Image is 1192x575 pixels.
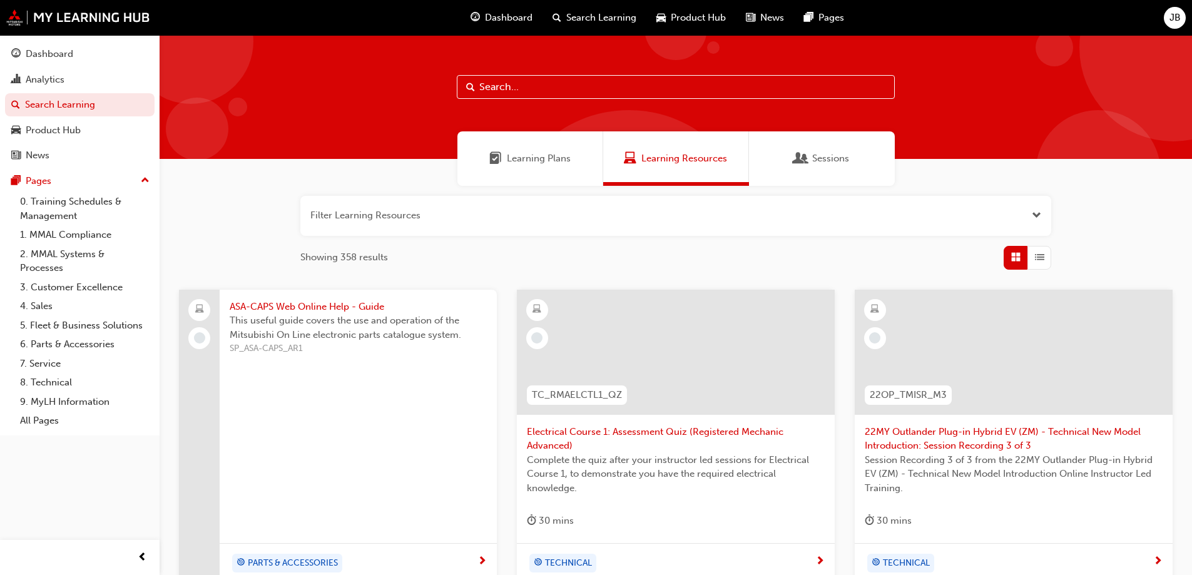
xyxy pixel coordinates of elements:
[11,99,20,111] span: search-icon
[461,5,543,31] a: guage-iconDashboard
[1153,556,1163,567] span: next-icon
[457,131,603,186] a: Learning PlansLearning Plans
[11,176,21,187] span: pages-icon
[545,556,592,571] span: TECHNICAL
[11,74,21,86] span: chart-icon
[507,151,571,166] span: Learning Plans
[15,373,155,392] a: 8. Technical
[869,332,880,343] span: learningRecordVerb_NONE-icon
[15,335,155,354] a: 6. Parts & Accessories
[804,10,813,26] span: pages-icon
[194,332,205,343] span: learningRecordVerb_NONE-icon
[466,80,475,94] span: Search
[489,151,502,166] span: Learning Plans
[15,225,155,245] a: 1. MMAL Compliance
[485,11,532,25] span: Dashboard
[15,278,155,297] a: 3. Customer Excellence
[5,170,155,193] button: Pages
[138,550,147,566] span: prev-icon
[818,11,844,25] span: Pages
[5,43,155,66] a: Dashboard
[1011,250,1021,265] span: Grid
[5,93,155,116] a: Search Learning
[15,392,155,412] a: 9. MyLH Information
[15,316,155,335] a: 5. Fleet & Business Solutions
[883,556,930,571] span: TECHNICAL
[15,245,155,278] a: 2. MMAL Systems & Processes
[1164,7,1186,29] button: JB
[527,453,825,496] span: Complete the quiz after your instructor led sessions for Electrical Course 1, to demonstrate you ...
[15,411,155,430] a: All Pages
[477,556,487,567] span: next-icon
[6,9,150,26] img: mmal
[1032,208,1041,223] button: Open the filter
[11,49,21,60] span: guage-icon
[532,388,622,402] span: TC_RMAELCTL1_QZ
[865,513,874,529] span: duration-icon
[671,11,726,25] span: Product Hub
[5,68,155,91] a: Analytics
[5,40,155,170] button: DashboardAnalyticsSearch LearningProduct HubNews
[566,11,636,25] span: Search Learning
[531,332,543,343] span: learningRecordVerb_NONE-icon
[248,556,338,571] span: PARTS & ACCESSORIES
[1035,250,1044,265] span: List
[656,10,666,26] span: car-icon
[812,151,849,166] span: Sessions
[746,10,755,26] span: news-icon
[795,151,807,166] span: Sessions
[5,119,155,142] a: Product Hub
[543,5,646,31] a: search-iconSearch Learning
[794,5,854,31] a: pages-iconPages
[15,297,155,316] a: 4. Sales
[749,131,895,186] a: SessionsSessions
[471,10,480,26] span: guage-icon
[870,302,879,318] span: learningResourceType_ELEARNING-icon
[1169,11,1181,25] span: JB
[865,453,1163,496] span: Session Recording 3 of 3 from the 22MY Outlander Plug-in Hybrid EV (ZM) - Technical New Model Int...
[736,5,794,31] a: news-iconNews
[815,556,825,567] span: next-icon
[15,354,155,374] a: 7. Service
[870,388,947,402] span: 22OP_TMISR_M3
[26,47,73,61] div: Dashboard
[527,513,536,529] span: duration-icon
[603,131,749,186] a: Learning ResourcesLearning Resources
[11,150,21,161] span: news-icon
[641,151,727,166] span: Learning Resources
[11,125,21,136] span: car-icon
[26,123,81,138] div: Product Hub
[534,555,543,571] span: target-icon
[26,174,51,188] div: Pages
[532,302,541,318] span: learningResourceType_ELEARNING-icon
[760,11,784,25] span: News
[230,342,487,356] span: SP_ASA-CAPS_AR1
[457,75,895,99] input: Search...
[230,300,487,314] span: ASA-CAPS Web Online Help - Guide
[872,555,880,571] span: target-icon
[527,425,825,453] span: Electrical Course 1: Assessment Quiz (Registered Mechanic Advanced)
[5,144,155,167] a: News
[15,192,155,225] a: 0. Training Schedules & Management
[237,555,245,571] span: target-icon
[195,302,204,318] span: laptop-icon
[527,513,574,529] div: 30 mins
[553,10,561,26] span: search-icon
[230,313,487,342] span: This useful guide covers the use and operation of the Mitsubishi On Line electronic parts catalog...
[865,425,1163,453] span: 22MY Outlander Plug-in Hybrid EV (ZM) - Technical New Model Introduction: Session Recording 3 of 3
[26,73,64,87] div: Analytics
[646,5,736,31] a: car-iconProduct Hub
[624,151,636,166] span: Learning Resources
[865,513,912,529] div: 30 mins
[141,173,150,189] span: up-icon
[26,148,49,163] div: News
[300,250,388,265] span: Showing 358 results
